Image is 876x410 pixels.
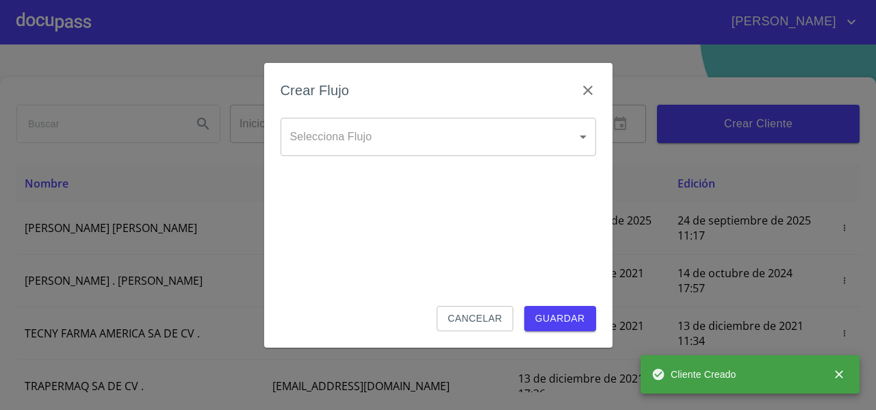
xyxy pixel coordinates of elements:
span: Cliente Creado [652,368,736,381]
div: ​ [281,118,596,156]
h6: Crear Flujo [281,79,350,101]
button: close [824,359,854,389]
button: Cancelar [437,306,513,331]
span: Cancelar [448,310,502,327]
button: Guardar [524,306,596,331]
span: Guardar [535,310,585,327]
